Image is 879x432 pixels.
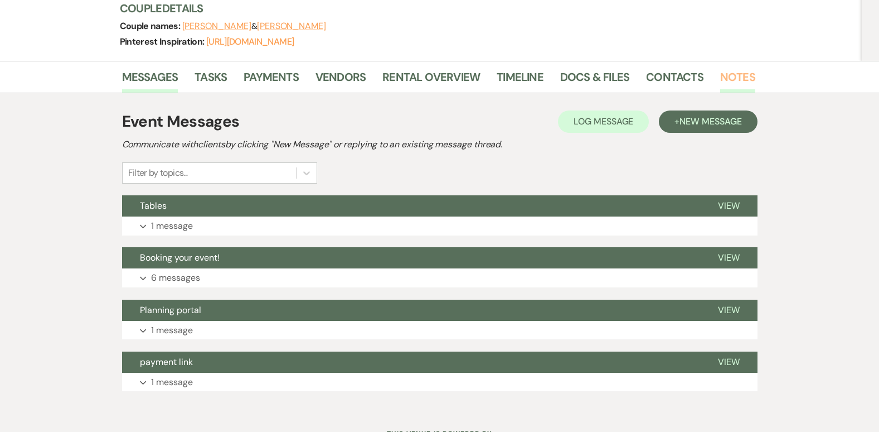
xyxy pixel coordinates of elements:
[700,300,757,321] button: View
[700,247,757,268] button: View
[140,356,193,368] span: payment link
[122,110,240,133] h1: Event Messages
[244,68,299,93] a: Payments
[718,356,740,368] span: View
[122,373,757,392] button: 1 message
[195,68,227,93] a: Tasks
[720,68,755,93] a: Notes
[122,321,757,340] button: 1 message
[574,116,633,127] span: Log Message
[140,252,220,263] span: Booking your event!
[140,304,201,316] span: Planning portal
[558,111,649,133] button: Log Message
[646,68,703,93] a: Contacts
[151,271,200,285] p: 6 messages
[120,1,744,16] h3: Couple Details
[122,217,757,236] button: 1 message
[128,166,188,180] div: Filter by topics...
[140,200,167,212] span: Tables
[151,323,193,338] p: 1 message
[122,352,700,373] button: payment link
[122,300,700,321] button: Planning portal
[120,36,206,47] span: Pinterest Inspiration:
[718,304,740,316] span: View
[122,247,700,268] button: Booking your event!
[497,68,543,93] a: Timeline
[122,268,757,287] button: 6 messages
[122,138,757,151] h2: Communicate with clients by clicking "New Message" or replying to an existing message thread.
[659,111,757,133] button: +New Message
[151,219,193,233] p: 1 message
[560,68,629,93] a: Docs & Files
[182,21,326,32] span: &
[122,68,178,93] a: Messages
[151,375,193,390] p: 1 message
[718,200,740,212] span: View
[382,68,480,93] a: Rental Overview
[700,352,757,373] button: View
[679,116,741,127] span: New Message
[700,195,757,217] button: View
[122,195,700,217] button: Tables
[718,252,740,263] span: View
[182,22,251,31] button: [PERSON_NAME]
[257,22,326,31] button: [PERSON_NAME]
[206,36,294,47] a: [URL][DOMAIN_NAME]
[120,20,182,32] span: Couple names:
[315,68,366,93] a: Vendors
